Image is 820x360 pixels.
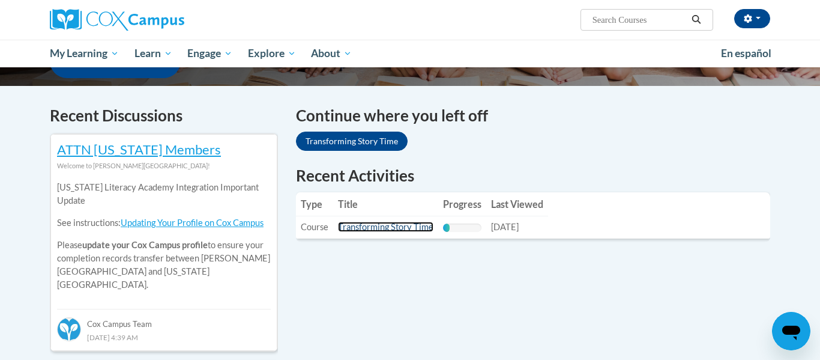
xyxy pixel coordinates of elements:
[32,40,788,67] div: Main menu
[734,9,770,28] button: Account Settings
[301,222,328,232] span: Course
[57,331,271,344] div: [DATE] 4:39 AM
[438,192,486,216] th: Progress
[687,13,705,27] button: Search
[134,46,172,61] span: Learn
[713,41,779,66] a: En español
[338,222,433,232] a: Transforming Story Time
[50,46,119,61] span: My Learning
[42,40,127,67] a: My Learning
[57,216,271,230] p: See instructions:
[57,181,271,207] p: [US_STATE] Literacy Academy Integration Important Update
[50,104,278,127] h4: Recent Discussions
[296,104,770,127] h4: Continue where you left off
[304,40,360,67] a: About
[591,13,687,27] input: Search Courses
[240,40,304,67] a: Explore
[50,9,184,31] img: Cox Campus
[486,192,548,216] th: Last Viewed
[772,312,810,350] iframe: Button to launch messaging window
[57,309,271,331] div: Cox Campus Team
[491,222,519,232] span: [DATE]
[57,141,221,157] a: ATTN [US_STATE] Members
[296,165,770,186] h1: Recent Activities
[187,46,232,61] span: Engage
[443,224,450,232] div: Progress, %
[57,172,271,301] div: Please to ensure your completion records transfer between [PERSON_NAME][GEOGRAPHIC_DATA] and [US_...
[57,317,81,341] img: Cox Campus Team
[50,9,278,31] a: Cox Campus
[296,132,408,151] a: Transforming Story Time
[82,240,208,250] b: update your Cox Campus profile
[296,192,333,216] th: Type
[57,159,271,172] div: Welcome to [PERSON_NAME][GEOGRAPHIC_DATA]!
[721,47,771,59] span: En español
[121,218,264,228] a: Updating Your Profile on Cox Campus
[333,192,438,216] th: Title
[179,40,240,67] a: Engage
[127,40,180,67] a: Learn
[311,46,352,61] span: About
[248,46,296,61] span: Explore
